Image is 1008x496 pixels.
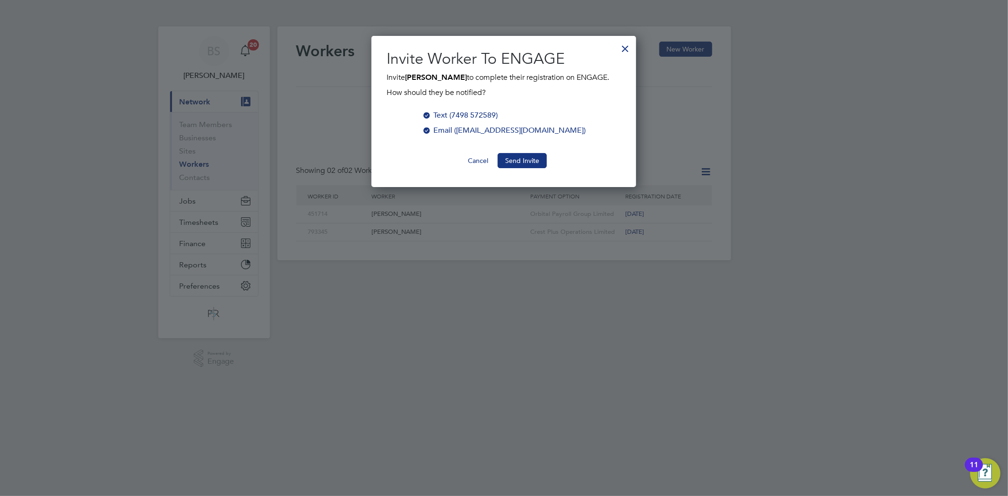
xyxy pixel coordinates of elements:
div: Invite to complete their registration on ENGAGE. [387,72,621,98]
h2: Invite Worker To ENGAGE [387,49,621,69]
b: [PERSON_NAME] [405,73,467,82]
div: Email ([EMAIL_ADDRESS][DOMAIN_NAME]) [433,125,586,136]
button: Cancel [460,153,496,168]
button: Send Invite [498,153,547,168]
div: 11 [970,465,978,477]
div: Text (7498 572589) [433,110,498,121]
div: How should they be notified? [387,83,621,98]
button: Open Resource Center, 11 new notifications [970,458,1000,488]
